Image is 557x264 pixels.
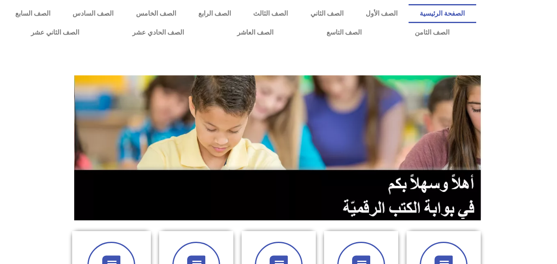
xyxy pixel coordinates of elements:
[409,4,476,23] a: الصفحة الرئيسية
[187,4,242,23] a: الصف الرابع
[61,4,125,23] a: الصف السادس
[4,4,61,23] a: الصف السابع
[355,4,409,23] a: الصف الأول
[388,23,476,42] a: الصف الثامن
[210,23,300,42] a: الصف العاشر
[242,4,299,23] a: الصف الثالث
[4,23,106,42] a: الصف الثاني عشر
[106,23,210,42] a: الصف الحادي عشر
[300,23,388,42] a: الصف التاسع
[125,4,187,23] a: الصف الخامس
[299,4,355,23] a: الصف الثاني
